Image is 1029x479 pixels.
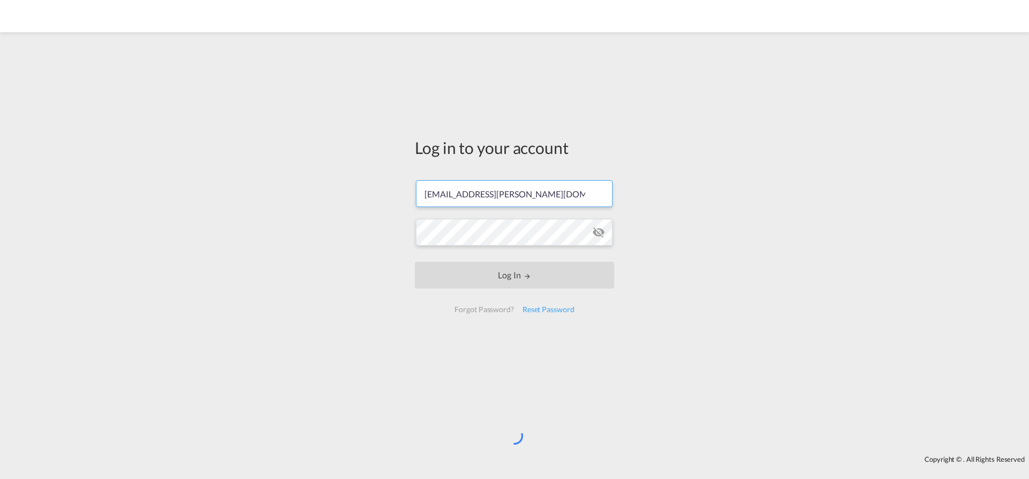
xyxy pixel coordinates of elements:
[416,180,613,207] input: Enter email/phone number
[592,226,605,239] md-icon: icon-eye-off
[415,136,614,159] div: Log in to your account
[450,300,518,319] div: Forgot Password?
[415,262,614,289] button: LOGIN
[518,300,579,319] div: Reset Password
